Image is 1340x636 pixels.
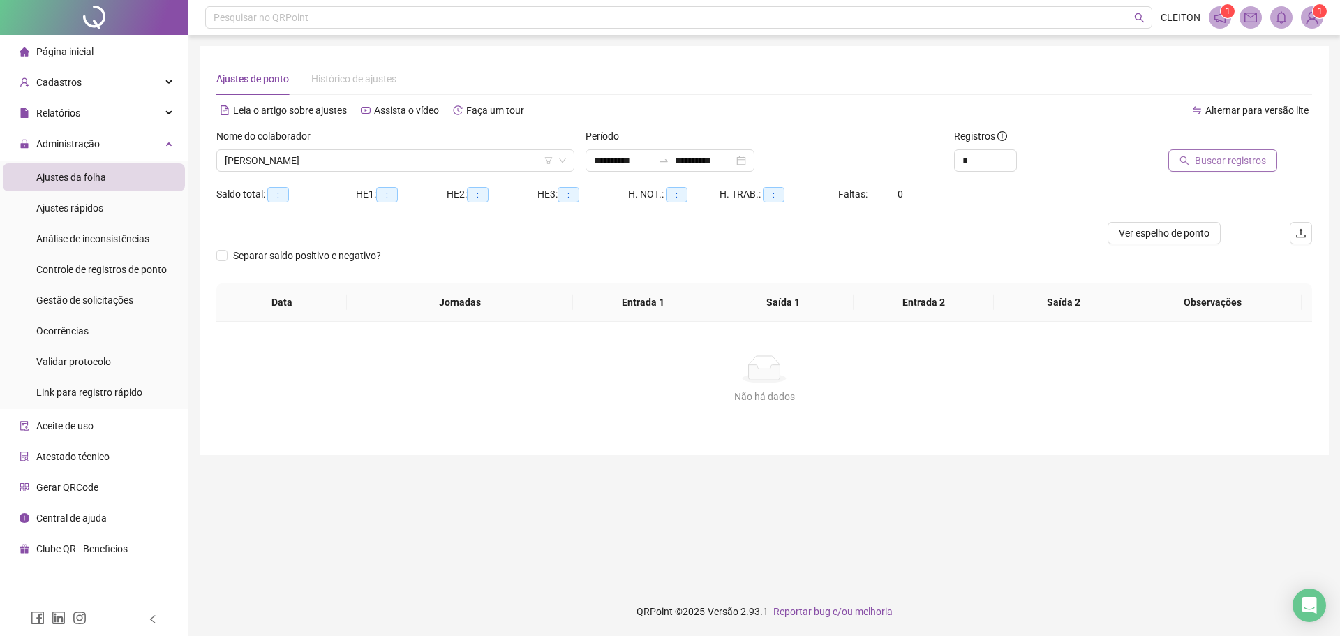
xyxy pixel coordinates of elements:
div: Open Intercom Messenger [1293,589,1326,622]
span: Observações [1135,295,1290,310]
span: 0 [898,188,903,200]
span: user-add [20,77,29,87]
span: Link para registro rápido [36,387,142,398]
span: bell [1275,11,1288,24]
div: H. TRAB.: [720,186,838,202]
div: H. NOT.: [628,186,720,202]
span: Clube QR - Beneficios [36,543,128,554]
button: Buscar registros [1168,149,1277,172]
span: Gerar QRCode [36,482,98,493]
span: youtube [361,105,371,115]
span: info-circle [20,513,29,523]
span: Registros [954,128,1007,144]
span: Leia o artigo sobre ajustes [233,105,347,116]
span: lock [20,139,29,149]
span: Validar protocolo [36,356,111,367]
th: Entrada 1 [573,283,713,322]
span: Faltas: [838,188,870,200]
button: Ver espelho de ponto [1108,222,1221,244]
span: linkedin [52,611,66,625]
span: Análise de inconsistências [36,233,149,244]
div: Saldo total: [216,186,356,202]
span: Administração [36,138,100,149]
span: search [1134,13,1145,23]
th: Saída 1 [713,283,854,322]
div: HE 2: [447,186,537,202]
span: Ajustes rápidos [36,202,103,214]
th: Saída 2 [994,283,1134,322]
label: Período [586,128,628,144]
span: CLEITON [1161,10,1200,25]
span: filter [544,156,553,165]
span: Relatórios [36,108,80,119]
span: instagram [73,611,87,625]
span: left [148,614,158,624]
img: 90516 [1302,7,1323,28]
span: Controle de registros de ponto [36,264,167,275]
span: Buscar registros [1195,153,1266,168]
label: Nome do colaborador [216,128,320,144]
span: gift [20,544,29,554]
span: 1 [1226,6,1230,16]
span: facebook [31,611,45,625]
span: Ver espelho de ponto [1119,225,1209,241]
span: audit [20,421,29,431]
div: HE 1: [356,186,447,202]
span: Ocorrências [36,325,89,337]
span: --:-- [763,187,784,202]
span: --:-- [267,187,289,202]
span: search [1179,156,1189,165]
span: Página inicial [36,46,94,57]
span: down [558,156,567,165]
div: Não há dados [233,389,1295,404]
span: Ajustes de ponto [216,73,289,84]
span: history [453,105,463,115]
span: 1 [1318,6,1323,16]
span: mail [1244,11,1257,24]
span: CLEITON SOUZA CONCEIÇÃO [225,150,566,171]
th: Observações [1124,283,1302,322]
footer: QRPoint © 2025 - 2.93.1 - [188,587,1340,636]
span: solution [20,452,29,461]
span: notification [1214,11,1226,24]
span: Atestado técnico [36,451,110,462]
span: Alternar para versão lite [1205,105,1309,116]
span: --:-- [666,187,687,202]
span: to [658,155,669,166]
span: Ajustes da folha [36,172,106,183]
span: Reportar bug e/ou melhoria [773,606,893,617]
th: Entrada 2 [854,283,994,322]
span: file [20,108,29,118]
span: Central de ajuda [36,512,107,524]
span: Histórico de ajustes [311,73,396,84]
span: Cadastros [36,77,82,88]
span: Aceite de uso [36,420,94,431]
span: Gestão de solicitações [36,295,133,306]
span: --:-- [467,187,489,202]
th: Jornadas [347,283,573,322]
span: --:-- [558,187,579,202]
span: swap [1192,105,1202,115]
span: Faça um tour [466,105,524,116]
span: qrcode [20,482,29,492]
span: home [20,47,29,57]
span: file-text [220,105,230,115]
th: Data [216,283,347,322]
span: --:-- [376,187,398,202]
sup: Atualize o seu contato no menu Meus Dados [1313,4,1327,18]
span: upload [1295,228,1306,239]
span: swap-right [658,155,669,166]
span: info-circle [997,131,1007,141]
div: HE 3: [537,186,628,202]
span: Separar saldo positivo e negativo? [228,248,387,263]
span: Assista o vídeo [374,105,439,116]
sup: 1 [1221,4,1235,18]
span: Versão [708,606,738,617]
